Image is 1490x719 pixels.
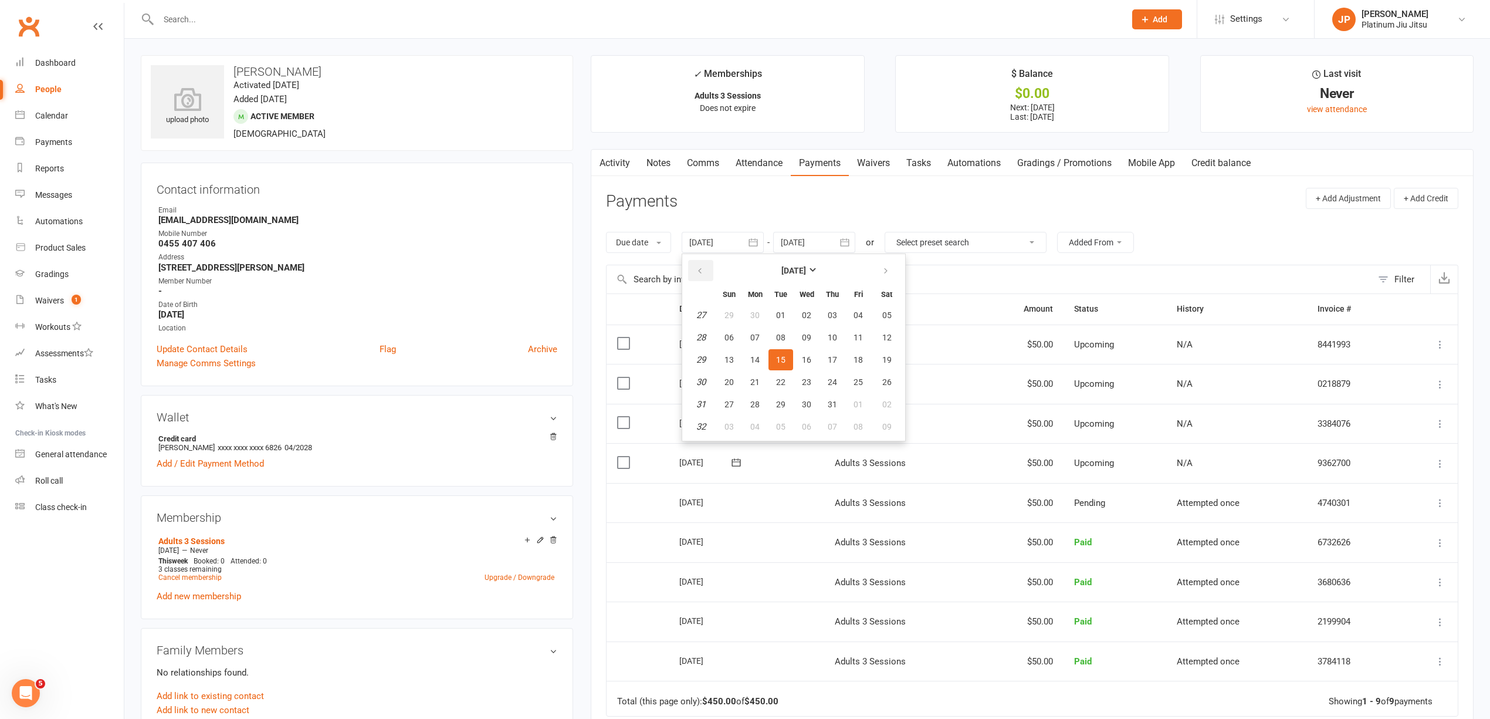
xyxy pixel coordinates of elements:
[231,557,267,565] span: Attended: 0
[679,453,733,471] div: [DATE]
[979,602,1064,642] td: $50.00
[794,305,819,326] button: 02
[717,305,741,326] button: 29
[1120,150,1183,177] a: Mobile App
[1177,616,1240,627] span: Attempted once
[828,422,837,431] span: 07
[35,217,83,226] div: Automations
[1307,602,1398,642] td: 2199904
[15,288,124,314] a: Waivers 1
[717,349,741,370] button: 13
[724,310,734,320] span: 29
[1307,325,1398,364] td: 8441993
[15,182,124,208] a: Messages
[218,443,282,452] span: xxxx xxxx xxxx 6826
[696,377,706,387] em: 30
[802,400,811,409] span: 30
[717,394,741,415] button: 27
[846,349,871,370] button: 18
[15,314,124,340] a: Workouts
[1177,537,1240,548] span: Attempted once
[190,546,208,555] span: Never
[1074,577,1092,588] span: Paid
[1307,562,1398,602] td: 3680636
[157,342,248,356] a: Update Contact Details
[679,335,733,353] div: [DATE]
[233,129,326,139] span: [DEMOGRAPHIC_DATA]
[750,400,760,409] span: 28
[158,252,557,263] div: Address
[1362,19,1428,30] div: Platinum Jiu Jitsu
[1362,696,1381,707] strong: 1 - 9
[158,238,557,249] strong: 0455 407 406
[802,377,811,387] span: 23
[979,443,1064,483] td: $50.00
[794,394,819,415] button: 30
[776,422,785,431] span: 05
[846,416,871,437] button: 08
[606,232,671,253] button: Due date
[743,416,767,437] button: 04
[1394,188,1458,209] button: + Add Credit
[820,327,845,348] button: 10
[1074,379,1114,389] span: Upcoming
[158,276,557,287] div: Member Number
[679,532,733,551] div: [DATE]
[835,616,906,627] span: Adults 3 Sessions
[1009,150,1120,177] a: Gradings / Promotions
[872,327,902,348] button: 12
[15,468,124,494] a: Roll call
[802,422,811,431] span: 06
[158,286,557,296] strong: -
[693,66,762,88] div: Memberships
[979,562,1064,602] td: $50.00
[1074,339,1114,350] span: Upcoming
[157,644,557,657] h3: Family Members
[72,295,81,305] span: 1
[854,377,863,387] span: 25
[1074,458,1114,468] span: Upcoming
[802,310,811,320] span: 02
[717,416,741,437] button: 03
[794,327,819,348] button: 09
[794,349,819,370] button: 16
[828,355,837,364] span: 17
[774,290,787,299] small: Tuesday
[791,150,849,177] a: Payments
[485,573,554,582] a: Upgrade / Downgrade
[744,696,778,707] strong: $450.00
[158,228,557,239] div: Mobile Number
[854,422,863,431] span: 08
[768,349,793,370] button: 15
[794,416,819,437] button: 06
[826,290,839,299] small: Thursday
[35,476,63,485] div: Roll call
[750,333,760,342] span: 07
[158,309,557,320] strong: [DATE]
[157,356,256,370] a: Manage Comms Settings
[696,355,706,365] em: 29
[1057,232,1134,253] button: Added From
[233,80,299,90] time: Activated [DATE]
[724,355,734,364] span: 13
[849,150,898,177] a: Waivers
[158,565,222,573] span: 3 classes remaining
[1307,364,1398,404] td: 0218879
[15,494,124,521] a: Class kiosk mode
[1306,188,1391,209] button: + Add Adjustment
[15,367,124,393] a: Tasks
[882,333,892,342] span: 12
[1389,696,1394,707] strong: 9
[743,394,767,415] button: 28
[846,305,871,326] button: 04
[776,355,785,364] span: 15
[1011,66,1053,87] div: $ Balance
[696,399,706,410] em: 31
[846,394,871,415] button: 01
[250,112,314,121] span: Active member
[157,591,241,602] a: Add new membership
[828,333,837,342] span: 10
[606,193,678,211] h3: Payments
[158,205,557,216] div: Email
[979,364,1064,404] td: $50.00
